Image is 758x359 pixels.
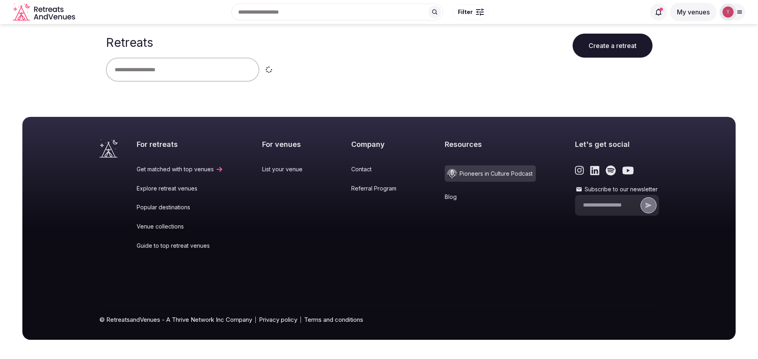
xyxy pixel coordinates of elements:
[606,165,616,176] a: Link to the retreats and venues Spotify page
[445,139,536,149] h2: Resources
[106,35,153,50] h1: Retreats
[137,242,223,250] a: Guide to top retreat venues
[351,165,406,173] a: Contact
[445,193,536,201] a: Blog
[137,165,223,173] a: Get matched with top venues
[304,315,363,324] a: Terms and conditions
[259,315,297,324] a: Privacy policy
[590,165,599,176] a: Link to the retreats and venues LinkedIn page
[351,139,406,149] h2: Company
[670,8,716,16] a: My venues
[622,165,634,176] a: Link to the retreats and venues Youtube page
[99,139,117,158] a: Visit the homepage
[722,6,734,18] img: Thiago Martins
[262,165,312,173] a: List your venue
[137,139,223,149] h2: For retreats
[458,8,473,16] span: Filter
[453,4,489,20] button: Filter
[13,3,77,21] svg: Retreats and Venues company logo
[99,306,659,340] div: © RetreatsandVenues - A Thrive Network Inc Company
[262,139,312,149] h2: For venues
[575,139,659,149] h2: Let's get social
[137,185,223,193] a: Explore retreat venues
[351,185,406,193] a: Referral Program
[573,34,653,58] button: Create a retreat
[137,203,223,211] a: Popular destinations
[670,3,716,21] button: My venues
[575,185,659,193] label: Subscribe to our newsletter
[137,223,223,231] a: Venue collections
[575,165,584,176] a: Link to the retreats and venues Instagram page
[445,165,536,182] a: Pioneers in Culture Podcast
[13,3,77,21] a: Visit the homepage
